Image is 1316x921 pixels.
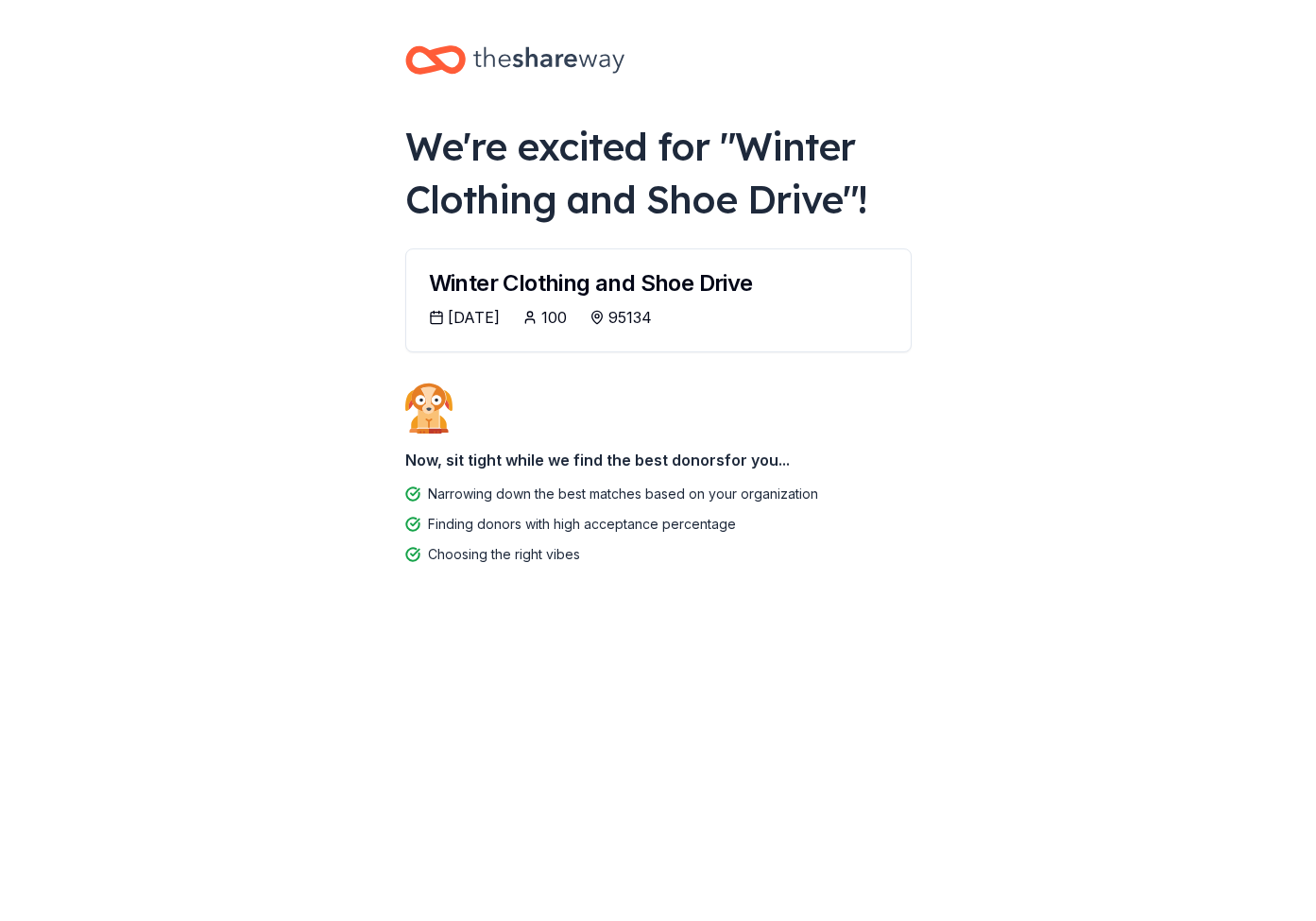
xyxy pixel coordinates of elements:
[429,272,888,295] div: Winter Clothing and Shoe Drive
[405,441,912,479] div: Now, sit tight while we find the best donors for you...
[405,383,453,434] img: Dog waiting patiently
[428,513,736,536] div: Finding donors with high acceptance percentage
[608,306,652,329] div: 95134
[428,543,580,566] div: Choosing the right vibes
[428,483,818,505] div: Narrowing down the best matches based on your organization
[541,306,567,329] div: 100
[448,306,500,329] div: [DATE]
[405,120,912,226] div: We're excited for " Winter Clothing and Shoe Drive "!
